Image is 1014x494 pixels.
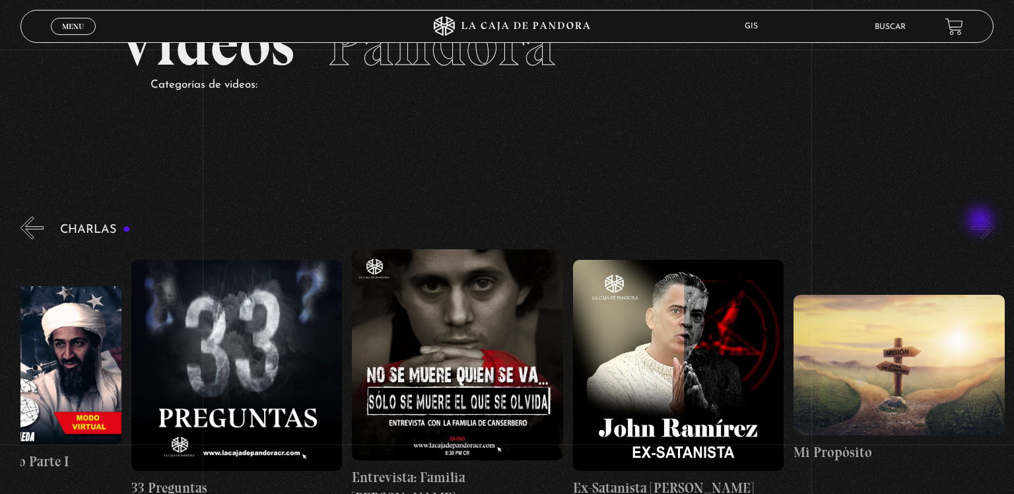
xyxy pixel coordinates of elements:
span: Menu [62,22,84,30]
button: Previous [20,216,44,239]
span: Pandora [327,6,556,81]
button: Next [971,216,994,239]
a: View your shopping cart [945,17,963,35]
h2: Videos [118,13,896,75]
a: Buscar [875,23,906,31]
h4: Mi Propósito [794,442,1004,463]
p: Categorías de videos: [151,75,896,96]
span: Cerrar [58,34,89,43]
h3: Charlas [60,224,131,236]
span: GIS [738,22,771,30]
